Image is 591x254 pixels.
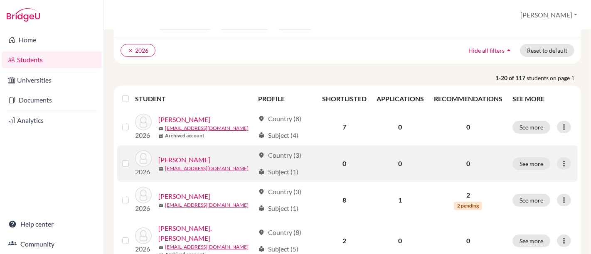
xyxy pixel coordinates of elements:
div: Country (3) [259,150,302,160]
button: See more [512,157,550,170]
th: PROFILE [254,89,317,109]
div: Subject (5) [259,244,299,254]
i: clear [128,48,133,54]
div: Subject (1) [259,167,299,177]
img: Andrade, Maya [135,187,152,203]
b: Archived account [165,132,204,139]
td: 0 [372,109,429,145]
i: arrow_drop_up [505,46,513,54]
th: SEE MORE [507,89,578,109]
p: 0 [434,236,502,246]
th: SHORTLISTED [317,89,372,109]
img: Bridge-U [7,8,40,22]
td: 0 [317,145,372,182]
p: 2026 [135,167,152,177]
button: Reset to default [520,44,574,57]
a: [PERSON_NAME] [158,191,210,201]
img: Alchorne, Lara [135,114,152,130]
div: Subject (4) [259,130,299,140]
button: [PERSON_NAME] [517,7,581,23]
a: Universities [2,72,102,88]
div: Subject (1) [259,203,299,213]
button: See more [512,234,550,247]
span: local_library [259,169,265,175]
span: mail [158,245,163,250]
span: inventory_2 [158,134,163,139]
td: 1 [372,182,429,218]
span: mail [158,166,163,171]
span: location_on [259,152,265,159]
a: Help center [2,216,102,232]
div: Country (8) [259,114,302,124]
a: Analytics [2,112,102,129]
p: 2026 [135,244,152,254]
a: Documents [2,92,102,108]
span: local_library [259,205,265,212]
th: RECOMMENDATIONS [429,89,507,109]
a: [EMAIL_ADDRESS][DOMAIN_NAME] [165,125,249,132]
div: Country (8) [259,227,302,237]
span: mail [158,203,163,208]
span: local_library [259,246,265,252]
a: [PERSON_NAME], [PERSON_NAME] [158,223,255,243]
td: 0 [372,145,429,182]
a: [EMAIL_ADDRESS][DOMAIN_NAME] [165,165,249,172]
span: 2 pending [454,202,482,210]
span: location_on [259,229,265,236]
button: See more [512,194,550,207]
a: [EMAIL_ADDRESS][DOMAIN_NAME] [165,201,249,209]
img: Antonio Pecanha, Marco [135,227,152,244]
button: clear2026 [121,44,155,57]
a: Home [2,32,102,48]
button: See more [512,121,550,134]
span: mail [158,126,163,131]
div: Country (3) [259,187,302,197]
img: Andrade, Gabriela [135,150,152,167]
span: Hide all filters [468,47,505,54]
span: location_on [259,188,265,195]
a: Students [2,51,102,68]
a: Community [2,236,102,252]
button: Hide all filtersarrow_drop_up [461,44,520,57]
p: 2026 [135,130,152,140]
span: students on page 1 [527,73,581,82]
td: 8 [317,182,372,218]
a: [PERSON_NAME] [158,115,210,125]
span: local_library [259,132,265,139]
th: APPLICATIONS [372,89,429,109]
th: STUDENT [135,89,254,109]
p: 2026 [135,203,152,213]
p: 2 [434,190,502,200]
p: 0 [434,159,502,169]
span: location_on [259,115,265,122]
a: [PERSON_NAME] [158,155,210,165]
td: 7 [317,109,372,145]
p: 0 [434,122,502,132]
strong: 1-20 of 117 [495,73,527,82]
a: [EMAIL_ADDRESS][DOMAIN_NAME] [165,243,249,251]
